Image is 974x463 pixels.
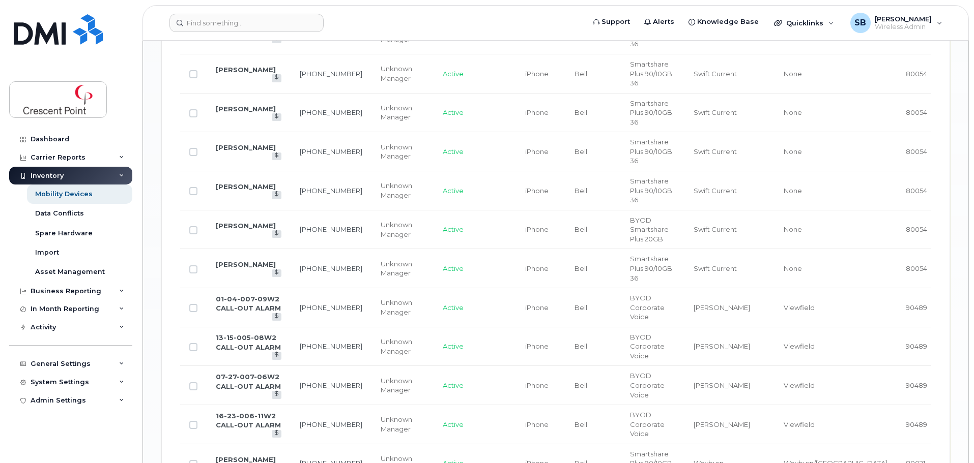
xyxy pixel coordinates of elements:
[694,381,750,389] span: [PERSON_NAME]
[630,177,672,204] span: Smartshare Plus 90/10GB 36
[216,295,281,313] a: 01-04-007-09W2 CALL-OUT ALARM
[381,298,424,317] div: Unknown Manager
[272,152,281,160] a: View Last Bill
[694,108,737,116] span: Swift Current
[630,255,672,282] span: Smartshare Plus 90/10GB 36
[630,294,665,321] span: BYOD Corporate Voice
[300,70,362,78] a: [PHONE_NUMBER]
[525,147,549,156] span: iPhone
[697,17,759,27] span: Knowledge Base
[694,303,750,312] span: [PERSON_NAME]
[300,303,362,312] a: [PHONE_NUMBER]
[443,108,464,116] span: Active
[630,411,665,438] span: BYOD Corporate Voice
[784,147,802,156] span: None
[854,17,866,29] span: SB
[906,108,927,116] span: 80054
[381,415,424,434] div: Unknown Manager
[525,225,549,233] span: iPhone
[216,222,276,230] a: [PERSON_NAME]
[525,303,549,312] span: iPhone
[525,108,549,116] span: iPhone
[525,187,549,195] span: iPhone
[575,108,587,116] span: Bell
[525,381,549,389] span: iPhone
[272,74,281,82] a: View Last Bill
[443,70,464,78] span: Active
[575,187,587,195] span: Bell
[443,342,464,350] span: Active
[906,303,927,312] span: 90489
[300,264,362,272] a: [PHONE_NUMBER]
[300,187,362,195] a: [PHONE_NUMBER]
[784,225,802,233] span: None
[630,216,669,243] span: BYOD Smartshare Plus 20GB
[381,181,424,200] div: Unknown Manager
[906,420,927,428] span: 90489
[784,187,802,195] span: None
[300,225,362,233] a: [PHONE_NUMBER]
[694,420,750,428] span: [PERSON_NAME]
[272,230,281,238] a: View Last Bill
[694,264,737,272] span: Swift Current
[694,187,737,195] span: Swift Current
[630,372,665,398] span: BYOD Corporate Voice
[300,342,362,350] a: [PHONE_NUMBER]
[443,147,464,156] span: Active
[786,19,823,27] span: Quicklinks
[681,12,766,32] a: Knowledge Base
[694,70,737,78] span: Swift Current
[443,225,464,233] span: Active
[784,108,802,116] span: None
[694,342,750,350] span: [PERSON_NAME]
[272,313,281,321] a: View Last Bill
[906,342,927,350] span: 90489
[216,182,276,191] a: [PERSON_NAME]
[575,420,587,428] span: Bell
[300,381,362,389] a: [PHONE_NUMBER]
[381,220,424,239] div: Unknown Manager
[906,381,927,389] span: 90489
[272,191,281,199] a: View Last Bill
[381,142,424,161] div: Unknown Manager
[906,147,927,156] span: 80054
[381,259,424,278] div: Unknown Manager
[381,64,424,83] div: Unknown Manager
[906,187,927,195] span: 80054
[784,342,815,350] span: Viewfield
[272,113,281,121] a: View Last Bill
[601,17,630,27] span: Support
[443,187,464,195] span: Active
[575,381,587,389] span: Bell
[300,108,362,116] a: [PHONE_NUMBER]
[575,225,587,233] span: Bell
[784,264,802,272] span: None
[630,99,672,126] span: Smartshare Plus 90/10GB 36
[443,420,464,428] span: Active
[630,333,665,360] span: BYOD Corporate Voice
[784,70,802,78] span: None
[843,13,950,33] div: Stephanie Black
[272,352,281,359] a: View Last Bill
[443,303,464,312] span: Active
[784,381,815,389] span: Viewfield
[575,342,587,350] span: Bell
[784,303,815,312] span: Viewfield
[875,23,932,31] span: Wireless Admin
[272,430,281,438] a: View Last Bill
[443,264,464,272] span: Active
[216,105,276,113] a: [PERSON_NAME]
[586,12,637,32] a: Support
[216,412,281,429] a: 16-23-006-11W2 CALL-OUT ALARM
[525,70,549,78] span: iPhone
[525,342,549,350] span: iPhone
[575,147,587,156] span: Bell
[575,70,587,78] span: Bell
[575,264,587,272] span: Bell
[767,13,841,33] div: Quicklinks
[443,381,464,389] span: Active
[300,420,362,428] a: [PHONE_NUMBER]
[216,66,276,74] a: [PERSON_NAME]
[381,103,424,122] div: Unknown Manager
[216,260,276,268] a: [PERSON_NAME]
